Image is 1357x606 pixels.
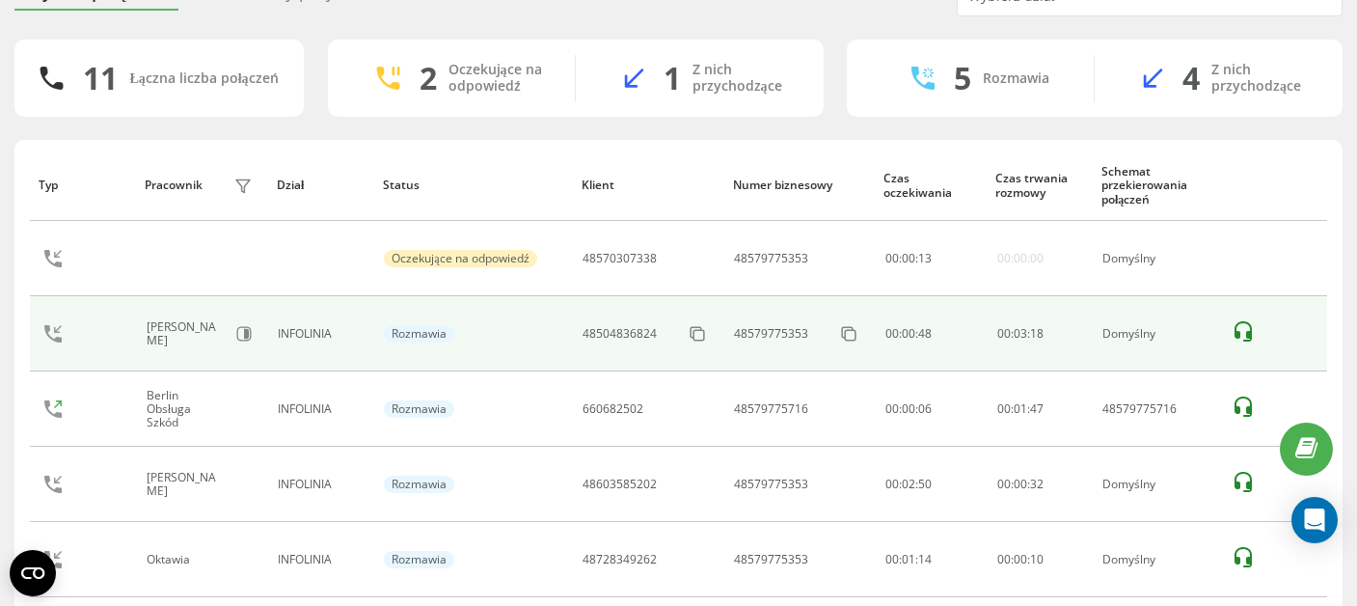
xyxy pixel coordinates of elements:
[1030,400,1044,417] span: 47
[1211,62,1314,95] div: Z nich przychodzące
[384,476,454,493] div: Rozmawia
[1014,400,1027,417] span: 01
[583,553,657,566] div: 48728349262
[278,553,363,566] div: INFOLINIA
[1102,478,1210,491] div: Domyślny
[384,250,536,267] div: Oczekujące na odpowiedź
[1030,551,1044,567] span: 10
[384,551,454,568] div: Rozmawia
[384,400,454,418] div: Rozmawia
[147,320,227,348] div: [PERSON_NAME]
[997,252,1044,265] div: 00:00:00
[1014,325,1027,342] span: 03
[885,478,976,491] div: 00:02:50
[1014,476,1027,492] span: 00
[885,252,932,265] div: : :
[885,402,976,416] div: 00:00:06
[1101,165,1212,207] div: Schemat przekierowania połączeń
[277,179,365,192] div: Dział
[885,327,976,341] div: 00:00:48
[1102,252,1210,265] div: Domyślny
[664,60,681,96] div: 1
[147,471,230,499] div: [PERSON_NAME]
[147,389,230,430] div: Berlin Obsługa Szkód
[129,70,278,87] div: Łączna liczba połączeń
[1291,497,1338,543] div: Open Intercom Messenger
[734,252,808,265] div: 48579775353
[997,476,1011,492] span: 00
[1102,553,1210,566] div: Domyślny
[1182,60,1200,96] div: 4
[583,478,657,491] div: 48603585202
[383,179,563,192] div: Status
[734,478,808,491] div: 48579775353
[733,179,866,192] div: Numer biznesowy
[278,327,363,341] div: INFOLINIA
[734,327,808,341] div: 48579775353
[997,551,1011,567] span: 00
[902,250,915,266] span: 00
[420,60,437,96] div: 2
[278,402,363,416] div: INFOLINIA
[983,70,1049,87] div: Rozmawia
[997,325,1011,342] span: 00
[885,553,976,566] div: 00:01:14
[918,250,932,266] span: 13
[885,250,899,266] span: 00
[1102,402,1210,416] div: 48579775716
[583,402,643,416] div: 660682502
[145,179,203,192] div: Pracownik
[583,327,657,341] div: 48504836824
[83,60,118,96] div: 11
[997,400,1011,417] span: 00
[997,553,1044,566] div: : :
[10,550,56,596] button: Open CMP widget
[448,62,546,95] div: Oczekujące na odpowiedź
[278,478,363,491] div: INFOLINIA
[997,478,1044,491] div: : :
[147,553,195,566] div: Oktawia
[1030,325,1044,342] span: 18
[995,172,1083,200] div: Czas trwania rozmowy
[734,553,808,566] div: 48579775353
[583,252,657,265] div: 48570307338
[1102,327,1210,341] div: Domyślny
[954,60,971,96] div: 5
[883,172,977,200] div: Czas oczekiwania
[384,325,454,343] div: Rozmawia
[997,402,1044,416] div: : :
[39,179,126,192] div: Typ
[997,327,1044,341] div: : :
[1030,476,1044,492] span: 32
[734,402,808,416] div: 48579775716
[692,62,795,95] div: Z nich przychodzące
[582,179,715,192] div: Klient
[1014,551,1027,567] span: 00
